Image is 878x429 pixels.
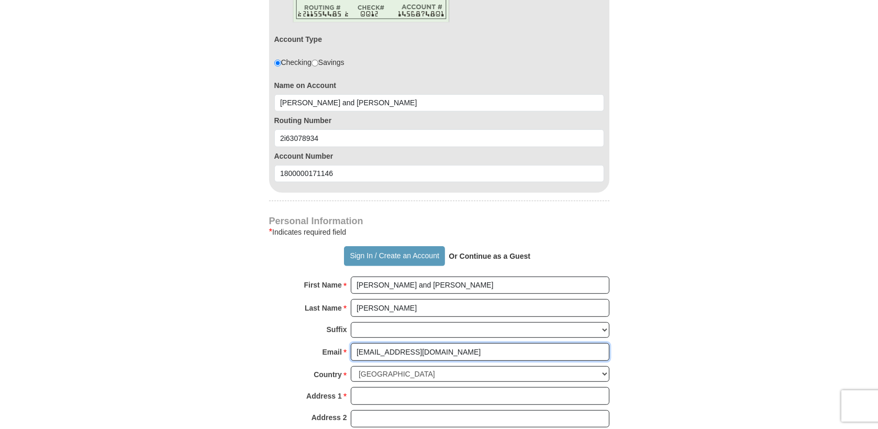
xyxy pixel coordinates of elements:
strong: Last Name [305,301,342,315]
div: Indicates required field [269,226,609,238]
h4: Personal Information [269,217,609,225]
strong: Email [323,345,342,359]
label: Account Number [274,151,604,161]
strong: Address 1 [306,389,342,403]
strong: Address 2 [312,410,347,425]
strong: First Name [304,278,342,292]
label: Name on Account [274,80,604,91]
strong: Country [314,367,342,382]
label: Account Type [274,34,323,45]
button: Sign In / Create an Account [344,246,445,266]
label: Routing Number [274,115,604,126]
div: Checking Savings [274,57,344,68]
strong: Suffix [327,322,347,337]
strong: Or Continue as a Guest [449,252,530,260]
